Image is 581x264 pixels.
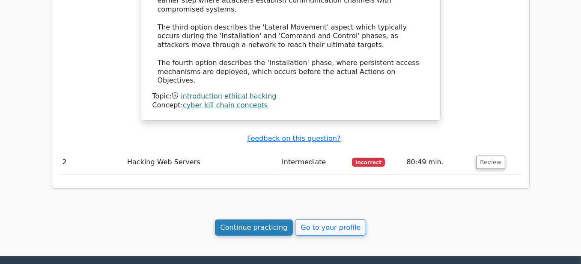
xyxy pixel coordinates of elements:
[403,150,473,175] td: 80:49 min.
[183,101,268,109] a: cyber kill chain concepts
[59,150,124,175] td: 2
[181,92,276,100] a: introduction ethical hacking
[215,220,293,236] a: Continue practicing
[124,150,278,175] td: Hacking Web Servers
[152,92,429,101] div: Topic:
[278,150,349,175] td: Intermediate
[295,220,366,236] a: Go to your profile
[476,156,505,169] button: Review
[152,101,429,110] div: Concept:
[352,158,385,166] span: Incorrect
[247,134,340,142] a: Feedback on this question?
